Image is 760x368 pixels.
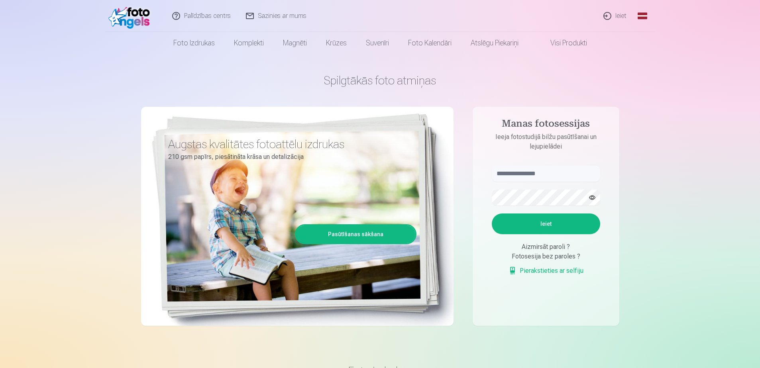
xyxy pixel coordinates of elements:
[168,151,410,162] p: 210 gsm papīrs, piesātināta krāsa un detalizācija
[484,118,608,132] h4: Manas fotosessijas
[316,32,356,54] a: Krūzes
[273,32,316,54] a: Magnēti
[492,252,600,261] div: Fotosesija bez paroles ?
[509,266,583,276] a: Pierakstieties ar selfiju
[528,32,597,54] a: Visi produkti
[141,73,619,88] h1: Spilgtākās foto atmiņas
[168,137,410,151] h3: Augstas kvalitātes fotoattēlu izdrukas
[108,3,154,29] img: /fa1
[356,32,399,54] a: Suvenīri
[164,32,224,54] a: Foto izdrukas
[492,213,600,234] button: Ieiet
[484,132,608,151] p: Ieeja fotostudijā bilžu pasūtīšanai un lejupielādei
[492,242,600,252] div: Aizmirsāt paroli ?
[399,32,461,54] a: Foto kalendāri
[224,32,273,54] a: Komplekti
[296,225,415,243] a: Pasūtīšanas sākšana
[461,32,528,54] a: Atslēgu piekariņi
